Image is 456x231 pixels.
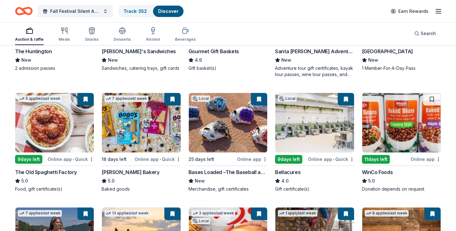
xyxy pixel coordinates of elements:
[275,93,354,152] img: Image for Bellacures
[175,37,196,42] div: Beverages
[15,93,94,192] a: Image for The Old Spaghetti Factory5 applieslast week9days leftOnline app•QuickThe Old Spaghetti ...
[18,95,62,102] div: 5 applies last week
[59,24,70,45] button: Meals
[275,155,302,164] div: 9 days left
[368,56,378,64] span: New
[108,56,118,64] span: New
[15,186,94,192] div: Food, gift certificate(s)
[59,37,70,42] div: Meals
[362,186,441,192] div: Donation depends on request
[387,6,432,17] a: Earn Rewards
[15,48,52,55] div: The Huntington
[15,168,77,176] div: The Old Spaghetti Factory
[275,93,354,192] a: Image for BellacuresLocal9days leftOnline app•QuickBellacures4.0Gift certificate(s)
[368,177,375,185] span: 5.0
[135,155,181,163] div: Online app Quick
[362,93,441,192] a: Image for WinCo Foods11days leftOnline appWinCo Foods5.0Donation depends on request
[188,48,239,55] div: Gourmet Gift Baskets
[188,168,268,176] div: Bases Loaded –The Baseball and Softball Superstore
[278,210,317,217] div: 1 apply last week
[102,65,181,71] div: Sandwiches, catering trays, gift cards
[188,65,268,71] div: Gift basket(s)
[15,24,44,45] button: Auction & raffle
[73,157,74,162] span: •
[362,155,390,164] div: 11 days left
[102,93,181,192] a: Image for Bobo's Bakery7 applieslast week18 days leftOnline app•Quick[PERSON_NAME] Bakery5.0Baked...
[15,4,33,18] a: Home
[50,8,100,15] span: Fall Festival Silent Auction
[102,93,180,152] img: Image for Bobo's Bakery
[21,177,28,185] span: 5.0
[15,65,94,71] div: 2 admission passes
[278,95,297,102] div: Local
[333,157,334,162] span: •
[362,168,393,176] div: WinCo Foods
[237,155,268,163] div: Online app
[21,56,31,64] span: New
[195,177,205,185] span: New
[362,65,441,71] div: 1 Member-For-A-Day Pass
[102,186,181,192] div: Baked goods
[146,37,160,42] div: Alcohol
[102,156,127,163] div: 18 days left
[308,155,354,163] div: Online app Quick
[275,168,300,176] div: Bellacures
[421,30,436,37] span: Search
[158,8,178,14] a: Discover
[195,56,202,64] span: 4.6
[411,155,441,163] div: Online app
[118,5,184,18] button: Track· 352Discover
[15,37,44,42] div: Auction & raffle
[189,93,267,152] img: Image for Bases Loaded –The Baseball and Softball Superstore
[48,155,94,163] div: Online app Quick
[38,5,113,18] button: Fall Festival Silent Auction
[362,48,413,55] div: [GEOGRAPHIC_DATA]
[275,65,354,78] div: Adventure tour gift certificates, kayak tour passes, wine tour passes, and outdoor experience vou...
[281,56,291,64] span: New
[191,95,210,102] div: Local
[191,210,235,217] div: 3 applies last week
[114,37,131,42] div: Desserts
[275,186,354,192] div: Gift certificate(s)
[102,168,159,176] div: [PERSON_NAME] Bakery
[15,155,42,164] div: 9 days left
[362,93,441,152] img: Image for WinCo Foods
[85,24,98,45] button: Snacks
[188,93,268,192] a: Image for Bases Loaded –The Baseball and Softball SuperstoreLocal25 days leftOnline appBases Load...
[281,177,289,185] span: 4.0
[114,24,131,45] button: Desserts
[175,24,196,45] button: Beverages
[409,27,441,40] button: Search
[160,157,161,162] span: •
[191,218,210,224] div: Local
[188,186,268,192] div: Merchandise, gift certificates
[102,48,176,55] div: [PERSON_NAME]'s Sandwiches
[365,210,409,217] div: 8 applies last week
[108,177,114,185] span: 5.0
[18,210,62,217] div: 7 applies last week
[15,93,94,152] img: Image for The Old Spaghetti Factory
[85,37,98,42] div: Snacks
[104,95,148,102] div: 7 applies last week
[104,210,150,217] div: 13 applies last week
[124,8,147,14] a: Track· 352
[146,24,160,45] button: Alcohol
[275,48,354,55] div: Santa [PERSON_NAME] Adventure Company
[188,156,214,163] div: 25 days left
